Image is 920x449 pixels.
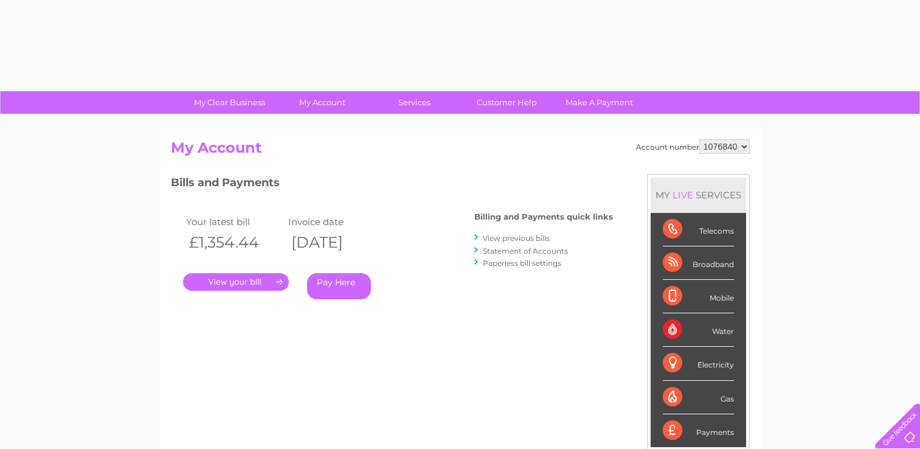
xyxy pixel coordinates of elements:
[171,139,750,162] h2: My Account
[663,414,734,447] div: Payments
[663,280,734,313] div: Mobile
[285,214,388,230] td: Invoice date
[663,313,734,347] div: Water
[483,259,561,268] a: Paperless bill settings
[171,174,613,195] h3: Bills and Payments
[663,246,734,280] div: Broadband
[670,189,696,201] div: LIVE
[364,91,465,114] a: Services
[651,178,746,212] div: MY SERVICES
[663,347,734,380] div: Electricity
[457,91,557,114] a: Customer Help
[483,246,568,256] a: Statement of Accounts
[183,273,289,291] a: .
[549,91,649,114] a: Make A Payment
[663,381,734,414] div: Gas
[474,212,613,221] h4: Billing and Payments quick links
[636,139,750,154] div: Account number
[183,214,286,230] td: Your latest bill
[483,234,550,243] a: View previous bills
[272,91,372,114] a: My Account
[285,230,388,255] th: [DATE]
[307,273,371,299] a: Pay Here
[663,213,734,246] div: Telecoms
[183,230,286,255] th: £1,354.44
[179,91,280,114] a: My Clear Business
